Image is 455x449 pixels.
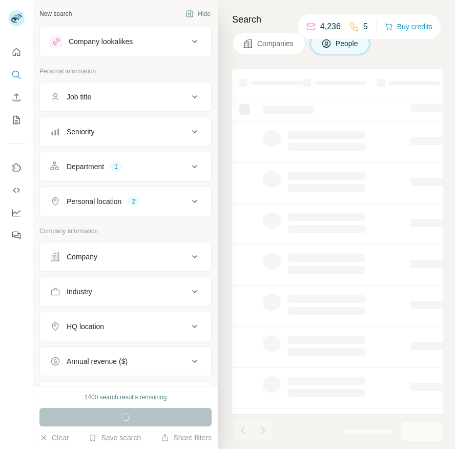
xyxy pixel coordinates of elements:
button: Buy credits [385,19,432,34]
button: HQ location [40,314,211,339]
div: HQ location [67,321,104,332]
div: Seniority [67,127,94,137]
button: Enrich CSV [8,88,25,107]
button: Job title [40,85,211,109]
div: 1400 search results remaining [85,393,167,402]
div: Company lookalikes [69,36,133,47]
span: People [336,38,359,49]
div: 2 [128,197,139,206]
button: Feedback [8,226,25,244]
p: Company information [39,227,212,236]
button: Dashboard [8,203,25,222]
button: Company lookalikes [40,29,211,54]
div: Department [67,161,104,172]
button: Employees (size) [40,384,211,409]
button: Use Surfe API [8,181,25,199]
p: Personal information [39,67,212,76]
span: Companies [257,38,295,49]
button: Quick start [8,43,25,62]
button: Share filters [161,433,212,443]
button: Industry [40,279,211,304]
button: Search [8,66,25,84]
button: Company [40,244,211,269]
button: Department1 [40,154,211,179]
div: New search [39,9,72,18]
div: Job title [67,92,91,102]
button: Hide [178,6,218,22]
button: Seniority [40,119,211,144]
p: 5 [363,21,368,33]
button: Use Surfe on LinkedIn [8,158,25,177]
div: Industry [67,287,92,297]
div: 1 [110,162,122,171]
button: Clear [39,433,69,443]
h4: Search [232,12,443,27]
div: Personal location [67,196,121,207]
div: Annual revenue ($) [67,356,128,366]
p: 4,236 [320,21,341,33]
button: My lists [8,111,25,129]
button: Save search [89,433,141,443]
div: Company [67,252,97,262]
button: Annual revenue ($) [40,349,211,374]
button: Personal location2 [40,189,211,214]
